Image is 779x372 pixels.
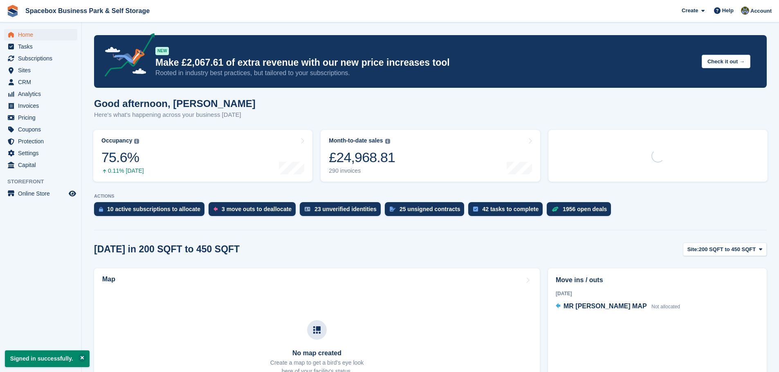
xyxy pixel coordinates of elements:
[155,69,695,78] p: Rooted in industry best practices, but tailored to your subscriptions.
[7,5,19,17] img: stora-icon-8386f47178a22dfd0bd8f6a31ec36ba5ce8667c1dd55bd0f319d3a0aa187defe.svg
[385,139,390,144] img: icon-info-grey-7440780725fd019a000dd9b08b2336e03edf1995a4989e88bcd33f0948082b44.svg
[741,7,749,15] img: sahil
[98,33,155,80] img: price-adjustments-announcement-icon-8257ccfd72463d97f412b2fc003d46551f7dbcb40ab6d574587a9cd5c0d94...
[4,188,77,199] a: menu
[687,245,699,254] span: Site:
[4,41,77,52] a: menu
[556,275,759,285] h2: Move ins / outs
[699,245,756,254] span: 200 SQFT to 450 SQFT
[18,41,67,52] span: Tasks
[4,147,77,159] a: menu
[155,57,695,69] p: Make £2,067.61 of extra revenue with our new price increases tool
[314,206,377,212] div: 23 unverified identities
[5,350,90,367] p: Signed in successfully.
[18,124,67,135] span: Coupons
[94,202,209,220] a: 10 active subscriptions to allocate
[556,301,680,312] a: MR [PERSON_NAME] MAP Not allocated
[547,202,615,220] a: 1956 open deals
[18,76,67,88] span: CRM
[722,7,734,15] span: Help
[305,207,310,212] img: verify_identity-adf6edd0f0f0b5bbfe63781bf79b02c33cf7c696d77639b501bdc392416b5a36.svg
[18,188,67,199] span: Online Store
[385,202,469,220] a: 25 unsigned contracts
[107,206,200,212] div: 10 active subscriptions to allocate
[94,98,256,109] h1: Good afternoon, [PERSON_NAME]
[4,88,77,100] a: menu
[750,7,772,15] span: Account
[400,206,460,212] div: 25 unsigned contracts
[94,244,240,255] h2: [DATE] in 200 SQFT to 450 SQFT
[18,100,67,111] span: Invoices
[18,112,67,123] span: Pricing
[313,326,321,334] img: map-icn-33ee37083ee616e46c38cad1a60f524a97daa1e2b2c8c0bc3eb3415660979fc1.svg
[18,136,67,147] span: Protection
[468,202,547,220] a: 42 tasks to complete
[4,100,77,111] a: menu
[651,304,680,310] span: Not allocated
[390,207,395,212] img: contract_signature_icon-13c848040528278c33f63329250d36e43548de30e8caae1d1a13099fd9432cc5.svg
[4,124,77,135] a: menu
[101,167,144,174] div: 0.11% [DATE]
[683,243,767,256] button: Site: 200 SQFT to 450 SQFT
[4,53,77,64] a: menu
[93,130,312,182] a: Occupancy 75.6% 0.11% [DATE]
[321,130,540,182] a: Month-to-date sales £24,968.81 290 invoices
[482,206,539,212] div: 42 tasks to complete
[702,55,750,68] button: Check it out →
[99,207,103,212] img: active_subscription_to_allocate_icon-d502201f5373d7db506a760aba3b589e785aa758c864c3986d89f69b8ff3...
[473,207,478,212] img: task-75834270c22a3079a89374b754ae025e5fb1db73e45f91037f5363f120a921f8.svg
[329,137,383,144] div: Month-to-date sales
[209,202,300,220] a: 3 move outs to deallocate
[682,7,698,15] span: Create
[4,65,77,76] a: menu
[134,139,139,144] img: icon-info-grey-7440780725fd019a000dd9b08b2336e03edf1995a4989e88bcd33f0948082b44.svg
[552,206,559,212] img: deal-1b604bf984904fb50ccaf53a9ad4b4a5d6e5aea283cecdc64d6e3604feb123c2.svg
[563,206,607,212] div: 1956 open deals
[18,88,67,100] span: Analytics
[18,159,67,171] span: Capital
[18,53,67,64] span: Subscriptions
[18,147,67,159] span: Settings
[213,207,218,212] img: move_outs_to_deallocate_icon-f764333ba52eb49d3ac5e1228854f67142a1ed5810a6f6cc68b1a99e826820c5.svg
[102,276,115,283] h2: Map
[4,112,77,123] a: menu
[4,159,77,171] a: menu
[94,194,767,199] p: ACTIONS
[67,189,77,198] a: Preview store
[222,206,292,212] div: 3 move outs to deallocate
[4,29,77,40] a: menu
[329,149,395,166] div: £24,968.81
[300,202,385,220] a: 23 unverified identities
[7,178,81,186] span: Storefront
[270,350,364,357] h3: No map created
[329,167,395,174] div: 290 invoices
[101,137,132,144] div: Occupancy
[94,110,256,120] p: Here's what's happening across your business [DATE]
[101,149,144,166] div: 75.6%
[155,47,169,55] div: NEW
[4,136,77,147] a: menu
[4,76,77,88] a: menu
[556,290,759,297] div: [DATE]
[18,29,67,40] span: Home
[563,303,647,310] span: MR [PERSON_NAME] MAP
[22,4,153,18] a: Spacebox Business Park & Self Storage
[18,65,67,76] span: Sites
